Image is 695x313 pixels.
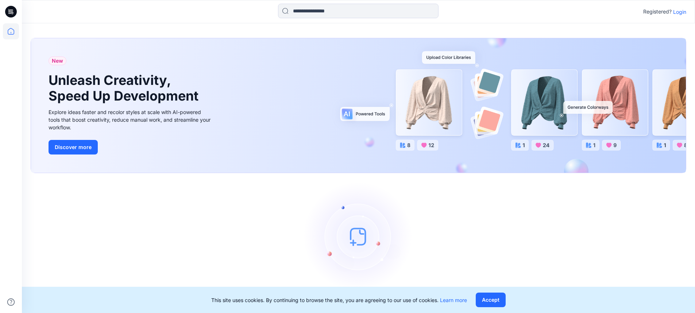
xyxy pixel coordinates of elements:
button: Discover more [49,140,98,154]
p: Registered? [643,7,672,16]
p: Login [673,8,686,16]
div: Explore ideas faster and recolor styles at scale with AI-powered tools that boost creativity, red... [49,108,213,131]
a: Learn more [440,297,467,303]
span: New [52,56,63,65]
button: Accept [476,293,506,307]
h1: Unleash Creativity, Speed Up Development [49,73,202,104]
a: Discover more [49,140,213,154]
p: This site uses cookies. By continuing to browse the site, you are agreeing to our use of cookies. [211,296,467,304]
img: empty-state-image.svg [304,182,413,291]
